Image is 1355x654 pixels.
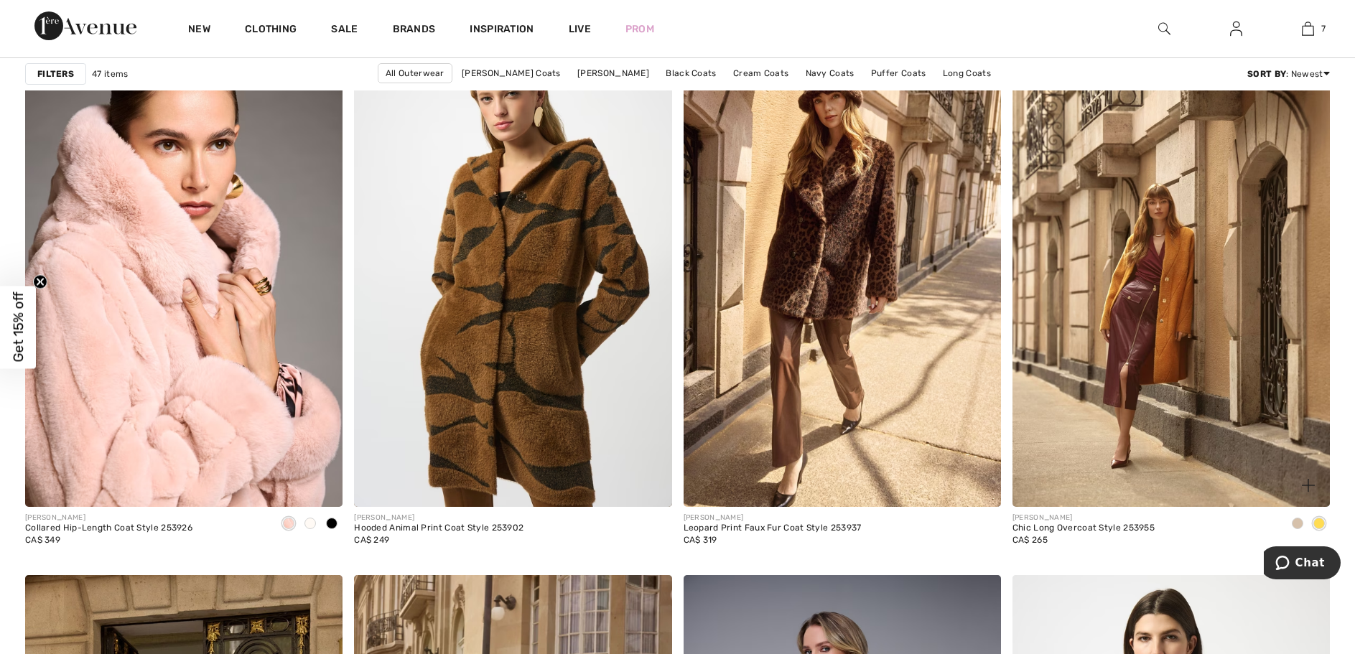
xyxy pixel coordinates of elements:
a: Brands [393,23,436,38]
a: Cream Coats [726,64,796,83]
a: New [188,23,210,38]
img: Leopard Print Faux Fur Coat Style 253937. Beige/Black [684,31,1001,507]
span: CA$ 319 [684,535,717,545]
div: Medallion [1308,513,1330,536]
a: Puffer Coats [864,64,933,83]
img: My Info [1230,20,1242,37]
div: [PERSON_NAME] [354,513,523,523]
strong: Filters [37,67,74,80]
strong: Sort By [1247,69,1286,79]
div: Black [321,513,343,536]
a: Sign In [1219,20,1254,38]
div: [PERSON_NAME] [1012,513,1155,523]
img: Hooded Animal Print Coat Style 253902. Brown/Black [354,31,671,507]
img: 1ère Avenue [34,11,136,40]
span: Get 15% off [10,292,27,363]
div: Almond [1287,513,1308,536]
div: Chic Long Overcoat Style 253955 [1012,523,1155,533]
div: Collared Hip-Length Coat Style 253926 [25,523,192,533]
img: Collared Hip-Length Coat Style 253926. Black [25,31,343,507]
a: Clothing [245,23,297,38]
iframe: Opens a widget where you can chat to one of our agents [1264,546,1341,582]
div: [PERSON_NAME] [684,513,862,523]
span: CA$ 349 [25,535,60,545]
img: plus_v2.svg [1302,479,1315,492]
a: 7 [1272,20,1343,37]
span: 47 items [92,67,128,80]
img: My Bag [1302,20,1314,37]
img: search the website [1158,20,1170,37]
a: Sale [331,23,358,38]
span: 7 [1321,22,1326,35]
div: Leopard Print Faux Fur Coat Style 253937 [684,523,862,533]
a: Black Coats [658,64,723,83]
img: Chic Long Overcoat Style 253955. Almond [1012,31,1330,507]
a: Live [569,22,591,37]
a: Navy Coats [798,64,862,83]
a: [PERSON_NAME] [570,64,656,83]
a: Long Coats [936,64,998,83]
span: Inspiration [470,23,534,38]
a: All Outerwear [378,63,452,83]
div: [PERSON_NAME] [25,513,192,523]
a: [PERSON_NAME] Coats [455,64,568,83]
div: : Newest [1247,67,1330,80]
a: Prom [625,22,654,37]
div: Hooded Animal Print Coat Style 253902 [354,523,523,533]
div: Vanilla 30 [299,513,321,536]
button: Close teaser [33,274,47,289]
span: CA$ 249 [354,535,389,545]
span: CA$ 265 [1012,535,1048,545]
div: Rose [278,513,299,536]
